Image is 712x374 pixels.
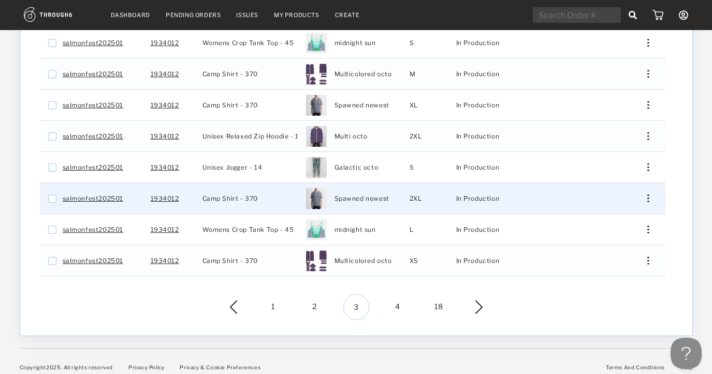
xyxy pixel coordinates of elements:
[306,126,327,147] img: 25839_Thumb_196faa99002a4e7496724b74a4fd4c8e-5839-.png
[40,183,665,214] div: Press SPACE to select this row.
[202,254,258,268] span: Camp Shirt - 370
[456,161,500,174] span: In Production
[335,192,389,205] span: Spawned newest
[401,214,448,245] div: L
[306,157,327,178] img: 15839_Thumb_44bbf2e75f04429dbf9e65018293cec8-5839-.png
[63,67,124,81] a: salmonfest202501
[335,99,389,112] span: Spawned newest
[335,11,360,19] a: Create
[24,7,95,22] img: logo.1c10ca64.svg
[456,99,500,112] span: In Production
[128,364,164,370] a: Privacy Policy
[456,130,500,143] span: In Production
[202,223,294,237] span: Womens Crop Tank Top - 45
[63,99,124,112] a: salmonfest202501
[151,254,179,268] a: 1934012
[647,226,649,233] img: meatball_vertical.0c7b41df.svg
[236,11,258,19] a: Issues
[20,364,113,370] span: Copyright 2025 . All rights reserved
[63,36,124,50] a: salmonfest202501
[306,64,327,85] img: 3c747a39-e1a9-4c8d-a6bc-13e934013094-XS.jpg
[306,95,327,116] img: 15839_Thumb_4663bf9eb582471c8ad90cc49f4de351-5839-.png
[343,294,369,320] span: 3
[202,99,258,112] span: Camp Shirt - 370
[460,300,483,314] img: icon_next_black.2d677c5d.svg
[647,101,649,109] img: meatball_vertical.0c7b41df.svg
[306,251,327,271] img: 3c747a39-e1a9-4c8d-a6bc-13e934013094-XS.jpg
[302,294,328,320] span: 2
[180,364,260,370] a: Privacy & Cookie Preferences
[456,36,500,50] span: In Production
[63,254,124,268] a: salmonfest202501
[151,192,179,205] a: 1934012
[306,33,327,53] img: 15839_Thumb_73ce522c3b7e43ba8bd510f4eb908b61-5839-.png
[274,11,319,19] a: My Products
[335,130,368,143] span: Multi octo
[63,161,124,174] a: salmonfest202501
[335,36,376,50] span: midnight sun
[63,130,124,143] a: salmonfest202501
[151,223,179,237] a: 1934012
[647,39,649,47] img: meatball_vertical.0c7b41df.svg
[401,27,448,58] div: S
[166,11,221,19] a: Pending Orders
[426,294,452,320] span: 18
[335,223,376,237] span: midnight sun
[456,67,500,81] span: In Production
[40,121,665,152] div: Press SPACE to select this row.
[63,192,124,205] a: salmonfest202501
[647,195,649,202] img: meatball_vertical.0c7b41df.svg
[456,192,500,205] span: In Production
[63,223,124,237] a: salmonfest202501
[335,67,392,81] span: Multicolored octo
[202,67,258,81] span: Camp Shirt - 370
[606,364,665,370] a: Terms And Conditions
[230,300,253,314] img: icon_back_black.9e066792.svg
[401,90,448,120] div: XL
[401,245,448,276] div: XS
[40,245,665,276] div: Press SPACE to select this row.
[202,161,263,174] span: Unisex Jogger - 14
[202,192,258,205] span: Camp Shirt - 370
[401,183,448,214] div: 2XL
[202,130,321,143] span: Unisex Relaxed Zip Hoodie - 12A_SU
[202,36,294,50] span: Womens Crop Tank Top - 45
[401,59,448,89] div: M
[151,36,179,50] a: 1934012
[151,130,179,143] a: 1934012
[306,219,327,240] img: 15839_Thumb_73ce522c3b7e43ba8bd510f4eb908b61-5839-.png
[151,67,179,81] a: 1934012
[647,70,649,78] img: meatball_vertical.0c7b41df.svg
[456,254,500,268] span: In Production
[456,223,500,237] span: In Production
[306,188,327,209] img: 15839_Thumb_4663bf9eb582471c8ad90cc49f4de351-5839-.png
[647,257,649,265] img: meatball_vertical.0c7b41df.svg
[671,338,702,369] iframe: Toggle Customer Support
[647,132,649,140] img: meatball_vertical.0c7b41df.svg
[385,294,411,320] span: 4
[335,161,379,174] span: Galactic octo
[40,27,665,59] div: Press SPACE to select this row.
[533,7,621,23] input: Search Order #
[335,254,392,268] span: Multicolored octo
[40,90,665,121] div: Press SPACE to select this row.
[151,99,179,112] a: 1934012
[111,11,150,19] a: Dashboard
[401,121,448,151] div: 2XL
[40,59,665,90] div: Press SPACE to select this row.
[652,10,663,20] img: icon_cart.dab5cea1.svg
[260,294,286,320] span: 1
[647,163,649,171] img: meatball_vertical.0c7b41df.svg
[40,152,665,183] div: Press SPACE to select this row.
[40,214,665,245] div: Press SPACE to select this row.
[151,161,179,174] a: 1934012
[401,152,448,183] div: S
